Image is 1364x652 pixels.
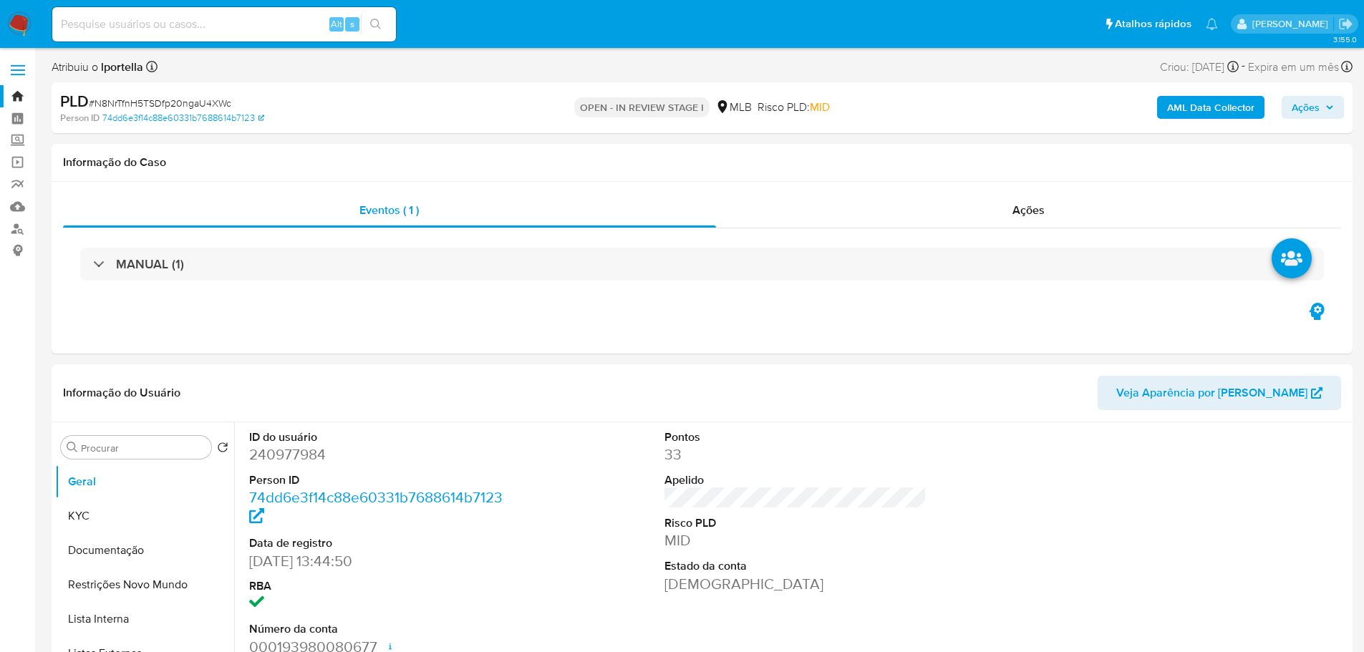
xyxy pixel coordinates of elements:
dd: 33 [664,444,927,464]
h1: Informação do Usuário [63,386,180,400]
span: Risco PLD: [758,99,830,115]
dt: Estado da conta [664,558,927,574]
span: MID [810,99,830,115]
a: Notificações [1206,18,1218,30]
button: search-icon [361,14,390,34]
dt: ID do usuário [249,429,512,445]
b: lportella [98,59,143,75]
dt: Número da conta [249,621,512,637]
b: PLD [60,89,89,112]
dt: Data de registro [249,535,512,551]
button: Ações [1282,96,1344,119]
dd: [DEMOGRAPHIC_DATA] [664,574,927,594]
dd: [DATE] 13:44:50 [249,551,512,571]
button: Retornar ao pedido padrão [217,442,228,457]
button: Veja Aparência por [PERSON_NAME] [1098,376,1341,410]
dt: RBA [249,578,512,594]
input: Procurar [81,442,205,454]
h3: MANUAL (1) [116,256,184,272]
input: Pesquise usuários ou casos... [52,15,396,34]
span: Alt [331,17,342,31]
span: Atribuiu o [52,59,143,75]
span: Veja Aparência por [PERSON_NAME] [1116,376,1307,410]
span: Eventos ( 1 ) [359,202,419,218]
a: 74dd6e3f14c88e60331b7688614b7123 [102,112,264,125]
dd: 240977984 [249,444,512,464]
div: MANUAL (1) [80,248,1324,281]
dt: Pontos [664,429,927,445]
p: OPEN - IN REVIEW STAGE I [574,97,710,117]
span: Expira em um mês [1248,59,1339,75]
dt: Person ID [249,472,512,488]
button: Procurar [67,442,78,453]
button: AML Data Collector [1157,96,1264,119]
dt: Risco PLD [664,515,927,531]
span: Atalhos rápidos [1115,16,1191,31]
b: AML Data Collector [1167,96,1254,119]
b: Person ID [60,112,100,125]
span: Ações [1012,202,1045,218]
dd: MID [664,530,927,550]
p: lucas.portella@mercadolivre.com [1252,17,1333,31]
button: KYC [55,499,234,533]
a: Sair [1338,16,1353,31]
h1: Informação do Caso [63,155,1341,170]
dt: Apelido [664,472,927,488]
button: Geral [55,464,234,499]
a: 74dd6e3f14c88e60331b7688614b7123 [249,487,503,527]
button: Documentação [55,533,234,568]
button: Restrições Novo Mundo [55,568,234,602]
div: MLB [715,99,752,115]
span: s [350,17,354,31]
div: Criou: [DATE] [1160,57,1239,77]
span: Ações [1292,96,1320,119]
span: - [1242,57,1245,77]
span: # N8NrTfnH5TSDfp20ngaU4XWc [89,96,231,110]
button: Lista Interna [55,602,234,636]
